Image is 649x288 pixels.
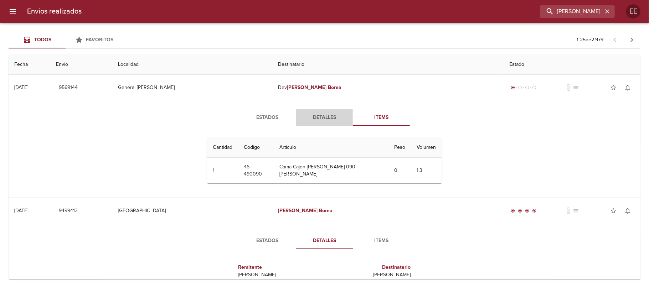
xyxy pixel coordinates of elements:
[577,36,603,43] p: 1 - 25 de 2.979
[238,158,274,183] td: 46-490090
[274,137,388,158] th: Articulo
[207,137,238,158] th: Cantidad
[238,263,322,271] h6: Remitente
[300,236,349,245] span: Detalles
[518,85,522,90] span: radio_button_unchecked
[300,113,349,122] span: Detalles
[540,5,603,18] input: buscar
[606,204,620,218] button: Agregar a favoritos
[272,54,504,75] th: Destinatario
[565,207,572,214] span: No tiene documentos adjuntos
[328,271,411,278] p: [PERSON_NAME]
[620,80,635,95] button: Activar notificaciones
[238,137,274,158] th: Codigo
[509,84,538,91] div: Generado
[328,84,341,90] em: Borea
[278,208,318,214] em: [PERSON_NAME]
[238,278,322,286] p: [PERSON_NAME] 1608 ,
[239,232,410,249] div: Tabs detalle de guia
[274,158,388,183] td: Cama Cajon [PERSON_NAME] 090 [PERSON_NAME]
[243,236,292,245] span: Estados
[620,204,635,218] button: Activar notificaciones
[509,207,538,214] div: Entregado
[56,204,81,218] button: 9499413
[610,84,617,91] span: star_border
[532,85,536,90] span: radio_button_unchecked
[207,137,442,183] table: Tabla de Items
[86,37,114,43] span: Favoritos
[4,3,21,20] button: menu
[626,4,640,19] div: Abrir información de usuario
[14,84,28,90] div: [DATE]
[287,84,326,90] em: [PERSON_NAME]
[525,209,529,213] span: radio_button_checked
[112,75,272,100] td: General [PERSON_NAME]
[411,137,442,158] th: Volumen
[357,113,406,122] span: Items
[207,158,238,183] td: 1
[9,31,123,48] div: Tabs Envios
[59,206,78,215] span: 9499413
[328,263,411,271] h6: Destinatario
[411,158,442,183] td: 1.3
[112,54,272,75] th: Localidad
[56,81,81,94] button: 9569144
[389,137,411,158] th: Peso
[14,208,28,214] div: [DATE]
[504,54,640,75] th: Estado
[243,113,292,122] span: Estados
[624,207,631,214] span: notifications_none
[532,209,536,213] span: radio_button_checked
[9,54,50,75] th: Fecha
[50,54,112,75] th: Envio
[511,85,515,90] span: radio_button_checked
[626,4,640,19] div: EE
[624,84,631,91] span: notifications_none
[518,209,522,213] span: radio_button_checked
[572,84,579,91] span: No tiene pedido asociado
[610,207,617,214] span: star_border
[238,271,322,278] p: [PERSON_NAME]
[357,236,406,245] span: Items
[623,31,640,48] span: Pagina siguiente
[511,209,515,213] span: radio_button_checked
[525,85,529,90] span: radio_button_unchecked
[389,158,411,183] td: 0
[606,36,623,43] span: Pagina anterior
[319,208,333,214] em: Borea
[59,83,78,92] span: 9569144
[572,207,579,214] span: No tiene pedido asociado
[27,6,82,17] h6: Envios realizados
[606,80,620,95] button: Agregar a favoritos
[565,84,572,91] span: No tiene documentos adjuntos
[34,37,51,43] span: Todos
[112,198,272,224] td: [GEOGRAPHIC_DATA]
[239,109,410,126] div: Tabs detalle de guia
[272,75,504,100] td: Dev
